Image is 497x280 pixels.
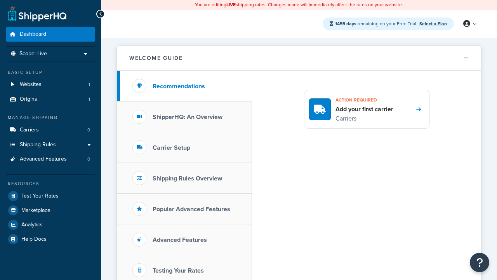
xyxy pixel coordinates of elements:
[6,189,95,203] a: Test Your Rates
[21,193,59,199] span: Test Your Rates
[6,232,95,246] a: Help Docs
[6,152,95,166] a: Advanced Features0
[6,77,95,92] a: Websites1
[419,20,447,27] a: Select a Plan
[20,156,67,163] span: Advanced Features
[6,218,95,232] a: Analytics
[129,55,183,61] h2: Welcome Guide
[20,31,46,38] span: Dashboard
[6,152,95,166] li: Advanced Features
[21,207,50,214] span: Marketplace
[153,206,230,213] h3: Popular Advanced Features
[6,69,95,76] div: Basic Setup
[87,127,90,133] span: 0
[6,77,95,92] li: Websites
[6,180,95,187] div: Resources
[89,96,90,103] span: 1
[89,81,90,88] span: 1
[19,51,47,57] span: Scope: Live
[335,114,393,124] p: Carriers
[335,105,393,114] h4: Add your first carrier
[87,156,90,163] span: 0
[6,123,95,137] a: Carriers0
[6,27,95,42] a: Dashboard
[153,83,205,90] h3: Recommendations
[153,267,204,274] h3: Testing Your Rates
[153,114,222,121] h3: ShipperHQ: An Overview
[117,46,481,71] button: Welcome Guide
[335,20,417,27] span: remaining on your Free Trial
[21,222,43,228] span: Analytics
[6,138,95,152] a: Shipping Rules
[153,236,207,243] h3: Advanced Features
[6,123,95,137] li: Carriers
[6,203,95,217] a: Marketplace
[335,20,356,27] strong: 1455 days
[6,92,95,107] li: Origins
[226,1,236,8] b: LIVE
[153,144,190,151] h3: Carrier Setup
[335,95,393,105] h3: Action required
[21,236,47,243] span: Help Docs
[6,92,95,107] a: Origins1
[20,96,37,103] span: Origins
[6,114,95,121] div: Manage Shipping
[20,81,42,88] span: Websites
[470,253,489,272] button: Open Resource Center
[20,142,56,148] span: Shipping Rules
[20,127,39,133] span: Carriers
[153,175,222,182] h3: Shipping Rules Overview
